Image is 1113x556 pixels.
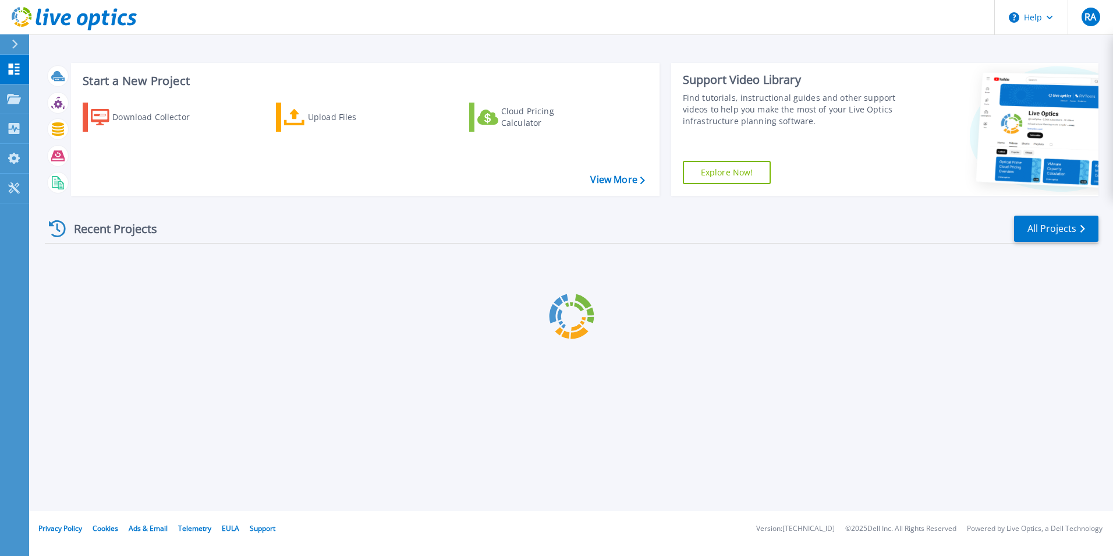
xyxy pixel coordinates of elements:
li: Powered by Live Optics, a Dell Technology [967,525,1103,533]
div: Support Video Library [683,72,901,87]
a: Support [250,523,275,533]
h3: Start a New Project [83,75,644,87]
a: Download Collector [83,103,212,132]
li: Version: [TECHNICAL_ID] [756,525,835,533]
a: Ads & Email [129,523,168,533]
a: EULA [222,523,239,533]
a: Cloud Pricing Calculator [469,103,599,132]
div: Cloud Pricing Calculator [501,105,594,129]
a: View More [590,174,644,185]
div: Upload Files [308,105,401,129]
a: All Projects [1014,216,1098,242]
div: Find tutorials, instructional guides and other support videos to help you make the most of your L... [683,92,901,127]
span: RA [1084,12,1096,22]
a: Upload Files [276,103,406,132]
a: Telemetry [178,523,211,533]
li: © 2025 Dell Inc. All Rights Reserved [845,525,956,533]
a: Explore Now! [683,161,771,184]
a: Cookies [93,523,118,533]
div: Download Collector [112,105,205,129]
div: Recent Projects [45,214,173,243]
a: Privacy Policy [38,523,82,533]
